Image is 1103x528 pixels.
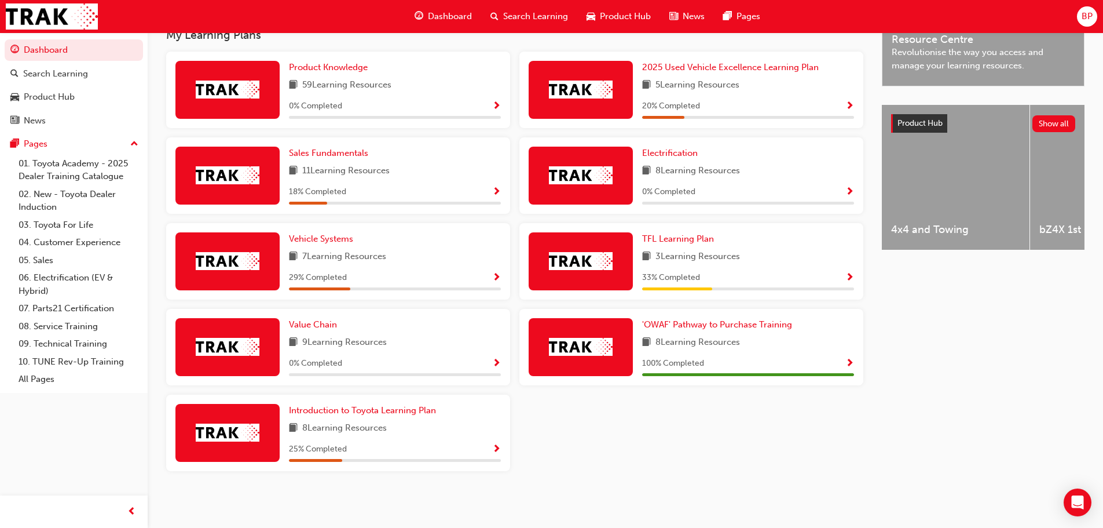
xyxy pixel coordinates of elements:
span: Introduction to Toyota Learning Plan [289,405,436,416]
div: Open Intercom Messenger [1064,489,1091,516]
span: prev-icon [127,505,136,519]
button: Show Progress [492,271,501,285]
button: DashboardSearch LearningProduct HubNews [5,37,143,133]
span: Product Knowledge [289,62,368,72]
button: BP [1077,6,1097,27]
a: pages-iconPages [714,5,769,28]
span: up-icon [130,137,138,152]
a: All Pages [14,370,143,388]
span: Show Progress [845,359,854,369]
a: 03. Toyota For Life [14,216,143,234]
button: Show Progress [845,99,854,114]
button: Show Progress [845,185,854,199]
img: Trak [549,338,613,356]
span: Value Chain [289,319,337,330]
span: news-icon [669,9,678,24]
span: Welcome to your new Training Resource Centre [892,20,1075,46]
span: book-icon [642,250,651,264]
img: Trak [196,338,259,356]
a: 08. Service Training [14,318,143,336]
span: Show Progress [492,101,501,112]
a: 2025 Used Vehicle Excellence Learning Plan [642,61,823,74]
span: Revolutionise the way you access and manage your learning resources. [892,46,1075,72]
span: 9 Learning Resources [302,336,387,350]
span: Electrification [642,148,698,158]
span: Product Hub [897,118,943,128]
img: Trak [196,166,259,184]
button: Show Progress [492,442,501,457]
span: Show Progress [492,273,501,283]
a: news-iconNews [660,5,714,28]
span: 0 % Completed [289,100,342,113]
span: Show Progress [492,359,501,369]
a: 02. New - Toyota Dealer Induction [14,185,143,216]
span: search-icon [490,9,499,24]
img: Trak [549,166,613,184]
a: 06. Electrification (EV & Hybrid) [14,269,143,300]
span: 11 Learning Resources [302,164,390,179]
span: 4x4 and Towing [891,223,1020,236]
span: Show Progress [845,101,854,112]
img: Trak [6,3,98,30]
span: 20 % Completed [642,100,700,113]
h3: My Learning Plans [166,28,863,42]
span: Show Progress [845,187,854,198]
span: 3 Learning Resources [655,250,740,264]
span: 8 Learning Resources [655,164,740,179]
span: 8 Learning Resources [302,421,387,436]
a: 'OWAF' Pathway to Purchase Training [642,318,797,332]
span: book-icon [289,164,298,179]
a: 05. Sales [14,252,143,270]
span: 59 Learning Resources [302,78,391,93]
span: Search Learning [503,10,568,23]
span: book-icon [289,336,298,350]
span: 2025 Used Vehicle Excellence Learning Plan [642,62,819,72]
span: search-icon [10,69,19,79]
a: Value Chain [289,318,342,332]
a: TFL Learning Plan [642,232,719,246]
button: Show Progress [492,356,501,371]
img: Trak [196,81,259,99]
button: Pages [5,133,143,155]
span: 8 Learning Resources [655,336,740,350]
a: Product Hub [5,86,143,108]
span: 0 % Completed [642,185,695,199]
span: book-icon [642,78,651,93]
button: Show all [1032,115,1076,132]
span: 5 Learning Resources [655,78,739,93]
button: Show Progress [492,99,501,114]
span: 'OWAF' Pathway to Purchase Training [642,319,792,330]
div: News [24,114,46,128]
a: Introduction to Toyota Learning Plan [289,404,441,417]
a: Product HubShow all [891,114,1075,133]
img: Trak [196,252,259,270]
span: book-icon [642,336,651,350]
a: Search Learning [5,63,143,85]
span: book-icon [289,78,298,93]
div: Search Learning [23,67,88,81]
span: Show Progress [492,187,501,198]
a: car-iconProduct Hub [577,5,660,28]
img: Trak [196,424,259,442]
span: 29 % Completed [289,271,347,285]
a: 10. TUNE Rev-Up Training [14,353,143,371]
span: 7 Learning Resources [302,250,386,264]
a: Vehicle Systems [289,232,358,246]
span: Show Progress [492,445,501,455]
span: 0 % Completed [289,357,342,370]
img: Trak [549,81,613,99]
span: Sales Fundamentals [289,148,368,158]
div: Product Hub [24,90,75,104]
span: BP [1082,10,1093,23]
span: pages-icon [723,9,732,24]
span: guage-icon [415,9,423,24]
span: 100 % Completed [642,357,704,370]
span: pages-icon [10,139,19,150]
button: Show Progress [492,185,501,199]
a: Electrification [642,147,702,160]
span: Dashboard [428,10,472,23]
a: 4x4 and Towing [882,105,1029,250]
a: News [5,110,143,132]
a: 01. Toyota Academy - 2025 Dealer Training Catalogue [14,155,143,185]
